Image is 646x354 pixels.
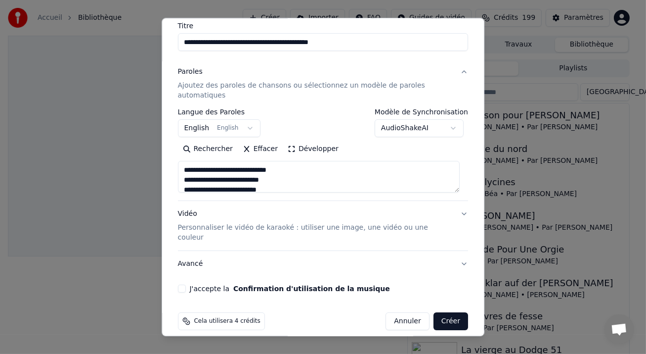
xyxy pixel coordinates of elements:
[375,109,468,116] label: Modèle de Synchronisation
[190,286,390,293] label: J'accepte la
[178,59,469,109] button: ParolesAjoutez des paroles de chansons ou sélectionnez un modèle de paroles automatiques
[238,142,283,157] button: Effacer
[283,142,344,157] button: Développer
[178,223,453,243] p: Personnaliser le vidéo de karaoké : utiliser une image, une vidéo ou une couleur
[386,313,430,331] button: Annuler
[178,142,238,157] button: Rechercher
[178,109,469,201] div: ParolesAjoutez des paroles de chansons ou sélectionnez un modèle de paroles automatiques
[178,67,203,77] div: Paroles
[433,313,468,331] button: Créer
[178,109,261,116] label: Langue des Paroles
[233,286,390,293] button: J'accepte la
[178,209,453,243] div: Vidéo
[194,318,260,326] span: Cela utilisera 4 crédits
[178,202,469,251] button: VidéoPersonnaliser le vidéo de karaoké : utiliser une image, une vidéo ou une couleur
[178,23,469,30] label: Titre
[178,252,469,277] button: Avancé
[178,81,453,101] p: Ajoutez des paroles de chansons ou sélectionnez un modèle de paroles automatiques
